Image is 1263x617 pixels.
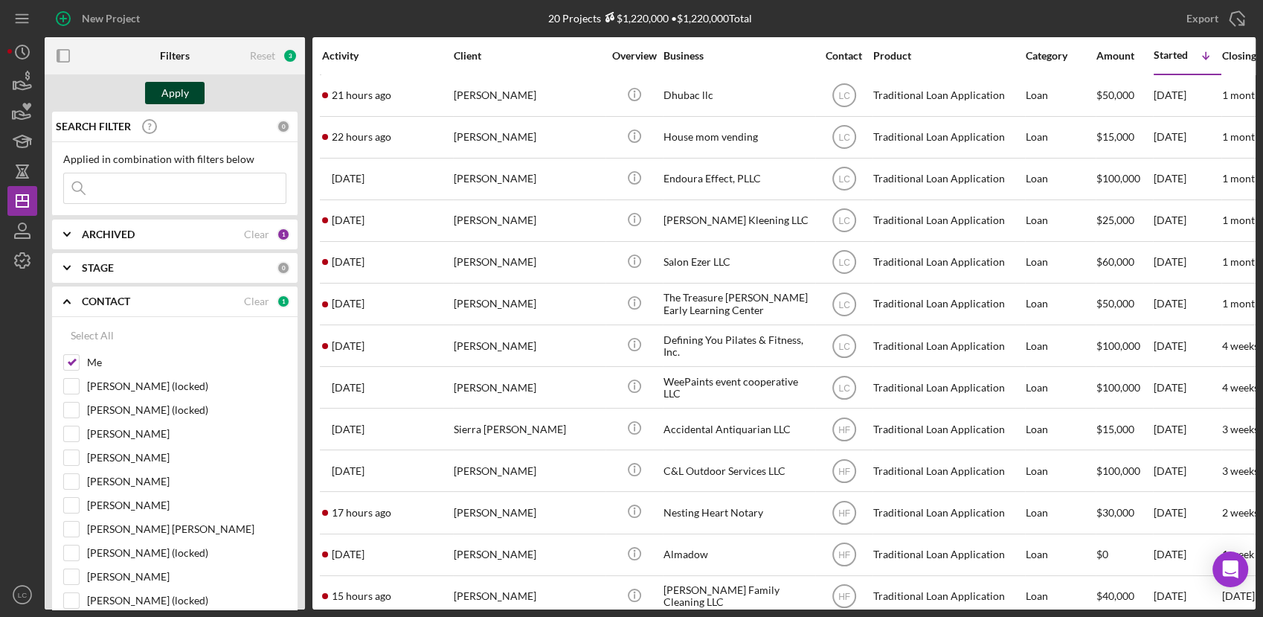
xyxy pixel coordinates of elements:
[1154,201,1221,240] div: [DATE]
[1026,243,1095,282] div: Loan
[873,243,1022,282] div: Traditional Loan Application
[332,423,364,435] time: 2025-09-02 14:51
[1154,118,1221,157] div: [DATE]
[1026,535,1095,575] div: Loan
[1026,201,1095,240] div: Loan
[87,593,286,608] label: [PERSON_NAME] (locked)
[873,159,1022,199] div: Traditional Loan Application
[454,118,602,157] div: [PERSON_NAME]
[87,426,286,441] label: [PERSON_NAME]
[606,50,662,62] div: Overview
[873,326,1022,365] div: Traditional Loan Application
[454,201,602,240] div: [PERSON_NAME]
[1026,284,1095,324] div: Loan
[1096,423,1134,435] span: $15,000
[82,4,140,33] div: New Project
[1154,159,1221,199] div: [DATE]
[161,82,189,104] div: Apply
[1026,409,1095,449] div: Loan
[454,76,602,115] div: [PERSON_NAME]
[873,118,1022,157] div: Traditional Loan Application
[1096,464,1140,477] span: $100,000
[454,368,602,407] div: [PERSON_NAME]
[1222,89,1261,101] time: 1 month
[838,174,850,185] text: LC
[873,201,1022,240] div: Traditional Loan Application
[1154,451,1221,490] div: [DATE]
[873,409,1022,449] div: Traditional Loan Application
[332,256,364,268] time: 2025-09-04 22:10
[663,284,812,324] div: The Treasure [PERSON_NAME] Early Learning Center
[250,50,275,62] div: Reset
[1096,130,1134,143] span: $15,000
[18,591,27,599] text: LC
[873,284,1022,324] div: Traditional Loan Application
[1026,118,1095,157] div: Loan
[838,424,850,435] text: HF
[548,12,752,25] div: 20 Projects • $1,220,000 Total
[1172,4,1256,33] button: Export
[1026,577,1095,616] div: Loan
[838,341,850,351] text: LC
[1026,493,1095,532] div: Loan
[63,321,121,351] button: Select All
[454,326,602,365] div: [PERSON_NAME]
[145,82,205,104] button: Apply
[87,355,286,370] label: Me
[1096,548,1108,560] span: $0
[838,91,850,101] text: LC
[1186,4,1218,33] div: Export
[454,50,602,62] div: Client
[87,450,286,465] label: [PERSON_NAME]
[454,159,602,199] div: [PERSON_NAME]
[663,76,812,115] div: Dhubac llc
[1026,451,1095,490] div: Loan
[838,466,850,476] text: HF
[873,451,1022,490] div: Traditional Loan Application
[873,368,1022,407] div: Traditional Loan Application
[838,216,850,226] text: LC
[1096,381,1140,394] span: $100,000
[332,382,364,394] time: 2025-08-22 22:10
[87,498,286,513] label: [PERSON_NAME]
[63,153,286,165] div: Applied in combination with filters below
[1096,339,1140,352] span: $100,000
[1026,50,1095,62] div: Category
[1222,255,1261,268] time: 1 month
[454,409,602,449] div: Sierra [PERSON_NAME]
[1222,464,1259,477] time: 3 weeks
[332,89,391,101] time: 2025-09-10 17:09
[454,451,602,490] div: [PERSON_NAME]
[332,214,364,226] time: 2025-09-05 14:21
[1154,284,1221,324] div: [DATE]
[873,76,1022,115] div: Traditional Loan Application
[663,201,812,240] div: [PERSON_NAME] Kleening LLC
[87,474,286,489] label: [PERSON_NAME]
[663,243,812,282] div: Salon Ezer LLC
[838,299,850,310] text: LC
[838,258,850,268] text: LC
[1154,535,1221,575] div: [DATE]
[1222,130,1261,143] time: 1 month
[454,243,602,282] div: [PERSON_NAME]
[87,379,286,394] label: [PERSON_NAME] (locked)
[160,50,190,62] b: Filters
[1096,255,1134,268] span: $60,000
[1154,49,1188,61] div: Started
[1212,552,1248,587] div: Open Intercom Messenger
[1154,326,1221,365] div: [DATE]
[244,295,269,307] div: Clear
[332,173,364,185] time: 2025-09-08 17:01
[1096,506,1134,519] span: $30,000
[873,577,1022,616] div: Traditional Loan Application
[332,465,364,477] time: 2025-08-18 15:33
[663,50,812,62] div: Business
[873,535,1022,575] div: Traditional Loan Application
[663,451,812,490] div: C&L Outdoor Services LLC
[1222,214,1261,226] time: 1 month
[454,493,602,532] div: [PERSON_NAME]
[663,409,812,449] div: Accidental Antiquarian LLC
[663,159,812,199] div: Endoura Effect, PLLC
[663,368,812,407] div: WeePaints event cooperative LLC
[1026,159,1095,199] div: Loan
